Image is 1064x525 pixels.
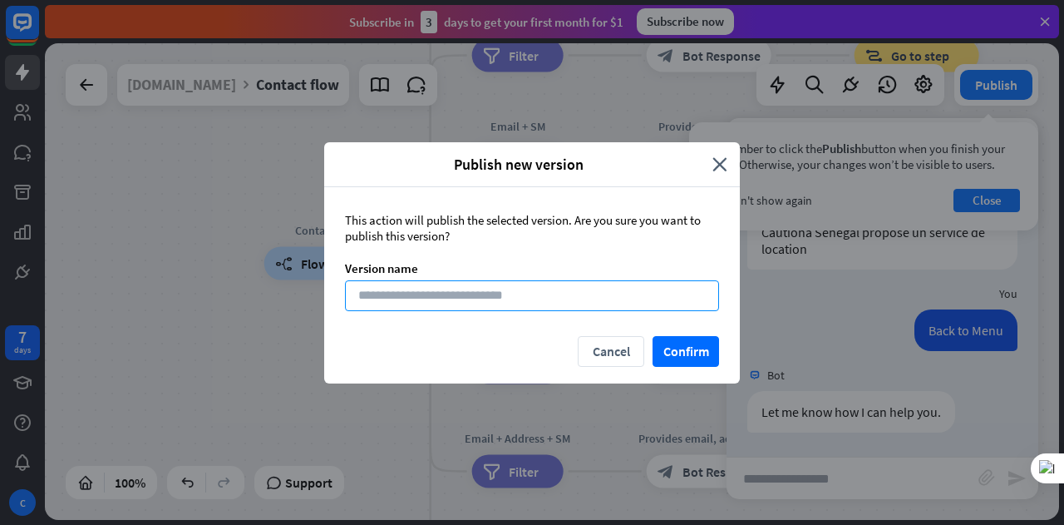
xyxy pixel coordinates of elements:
[13,7,63,57] button: Open LiveChat chat widget
[337,155,700,174] span: Publish new version
[345,212,719,244] div: This action will publish the selected version. Are you sure you want to publish this version?
[345,260,719,276] div: Version name
[712,155,727,174] i: close
[578,336,644,367] button: Cancel
[653,336,719,367] button: Confirm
